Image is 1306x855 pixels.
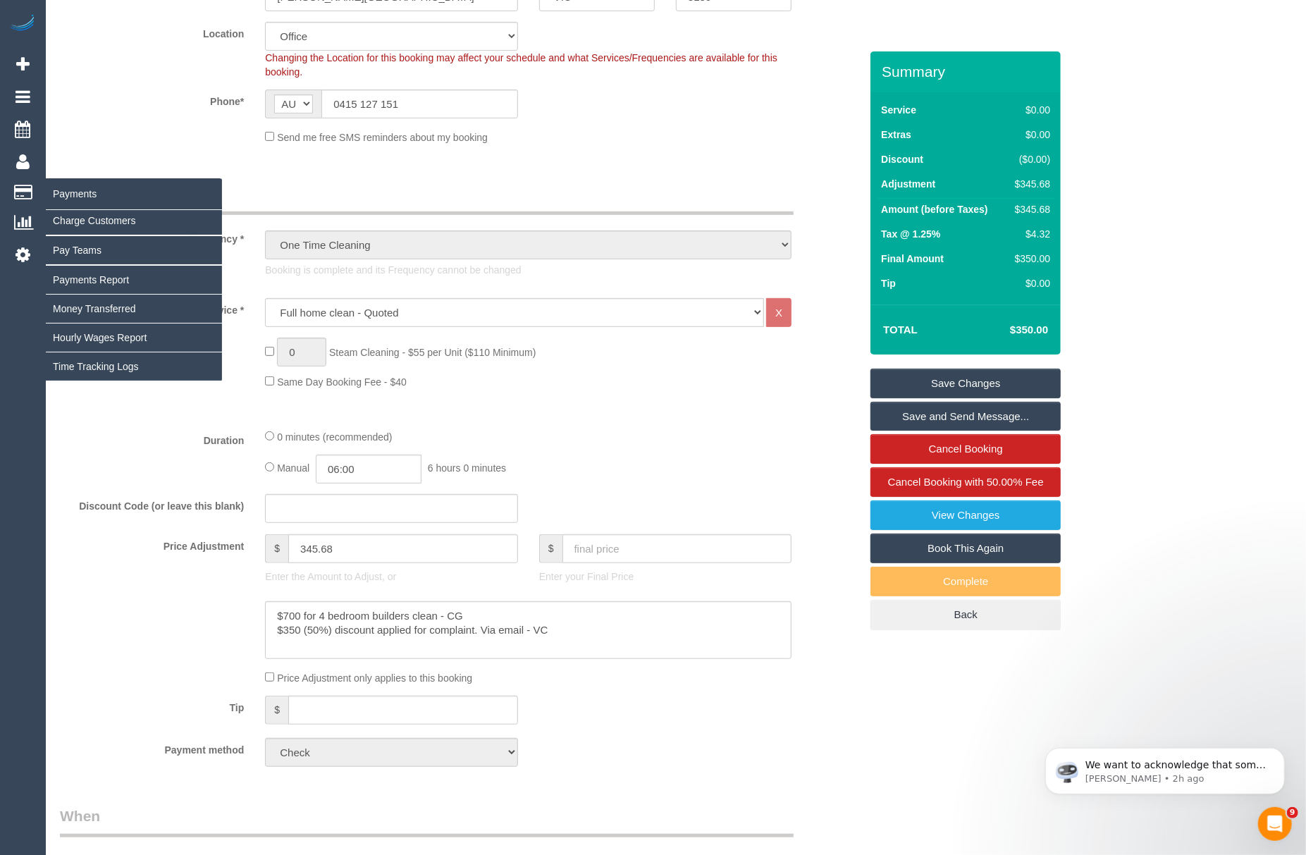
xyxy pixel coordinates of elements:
span: Manual [277,462,309,474]
iframe: Intercom live chat [1258,807,1292,841]
label: Amount (before Taxes) [881,202,987,216]
span: $ [265,696,288,725]
span: Same Day Booking Fee - $40 [277,376,407,388]
span: Steam Cleaning - $55 per Unit ($110 Minimum) [329,347,536,358]
div: $345.68 [1009,177,1050,191]
span: Payments [46,178,222,210]
label: Duration [49,429,254,448]
a: Charge Customers [46,207,222,235]
a: Book This Again [870,534,1061,563]
span: 9 [1287,807,1298,818]
p: Enter your Final Price [539,570,791,584]
label: Discount Code (or leave this blank) [49,494,254,513]
legend: What [60,183,794,215]
a: Save Changes [870,369,1061,398]
label: Service [881,103,916,117]
label: Tip [881,276,896,290]
p: Booking is complete and its Frequency cannot be changed [265,263,791,277]
span: Price Adjustment only applies to this booking [277,672,472,684]
a: View Changes [870,500,1061,530]
a: Save and Send Message... [870,402,1061,431]
input: Phone* [321,90,517,118]
div: $0.00 [1009,276,1050,290]
span: Send me free SMS reminders about my booking [277,132,488,143]
label: Tip [49,696,254,715]
label: Price Adjustment [49,534,254,553]
div: $350.00 [1009,252,1050,266]
span: 0 minutes (recommended) [277,431,392,443]
label: Discount [881,152,923,166]
label: Tax @ 1.25% [881,227,940,241]
div: $0.00 [1009,128,1050,142]
h3: Summary [882,63,1054,80]
div: ($0.00) [1009,152,1050,166]
input: final price [562,534,792,563]
a: Cancel Booking with 50.00% Fee [870,467,1061,497]
div: $4.32 [1009,227,1050,241]
a: Time Tracking Logs [46,352,222,381]
span: Changing the Location for this booking may affect your schedule and what Services/Frequencies are... [265,52,777,78]
h4: $350.00 [968,324,1048,336]
label: Phone* [49,90,254,109]
iframe: Intercom notifications message [1024,718,1306,817]
div: $345.68 [1009,202,1050,216]
a: Back [870,600,1061,629]
strong: Total [883,324,918,336]
a: Payments Report [46,266,222,294]
a: Pay Teams [46,236,222,264]
label: Location [49,22,254,41]
p: Enter the Amount to Adjust, or [265,570,517,584]
a: Cancel Booking [870,434,1061,464]
label: Final Amount [881,252,944,266]
label: Extras [881,128,911,142]
legend: When [60,806,794,837]
div: $0.00 [1009,103,1050,117]
label: Payment method [49,738,254,757]
span: Cancel Booking with 50.00% Fee [888,476,1044,488]
span: $ [265,534,288,563]
a: Hourly Wages Report [46,324,222,352]
img: Automaid Logo [8,14,37,34]
ul: Payments [46,206,222,381]
span: $ [539,534,562,563]
label: Adjustment [881,177,935,191]
a: Money Transferred [46,295,222,323]
span: 6 hours 0 minutes [428,462,506,474]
